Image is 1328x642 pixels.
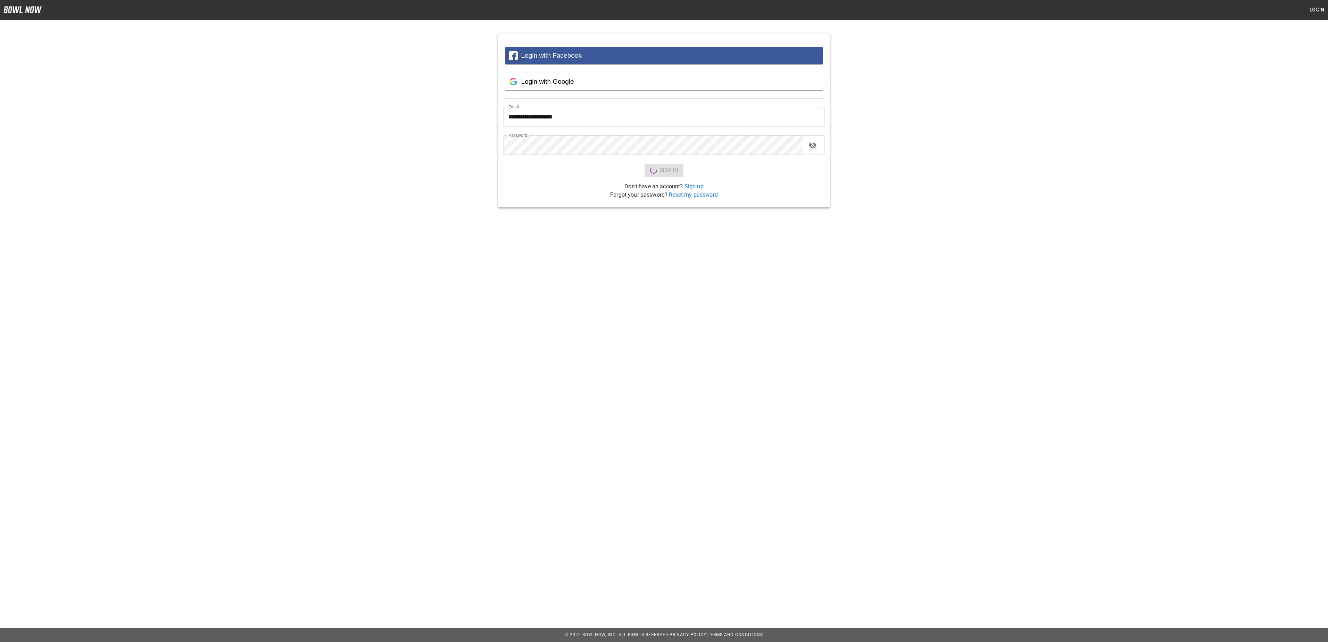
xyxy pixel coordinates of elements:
a: Reset my password [669,191,718,198]
span: Login with Facebook [521,52,582,59]
button: Login [1306,3,1328,16]
button: Login with Google [505,73,823,90]
a: Privacy Policy [670,632,706,637]
a: Terms and Conditions [708,632,763,637]
img: logo [3,6,42,13]
button: Login with Facebook [505,47,823,64]
p: Don't have an account? [504,182,824,191]
span: Login with Google [521,78,574,85]
span: © 2022 BowlNow, Inc. All Rights Reserved. [565,632,670,637]
p: Forgot your password? [504,191,824,199]
a: Sign up [684,183,704,190]
button: toggle password visibility [806,138,820,152]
